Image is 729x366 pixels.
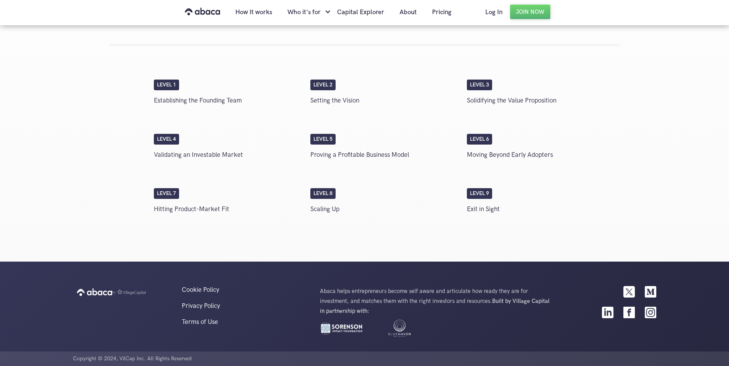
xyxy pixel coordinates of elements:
[602,307,613,318] img: LinkedIn
[467,94,616,107] p: Solidifying the Value Proposition
[467,188,492,199] div: Level 9
[310,203,459,216] p: Scaling Up
[378,320,421,337] img: Blue Haven logo
[320,286,555,316] p: Abaca helps entrepreneurs become self aware and articulate how ready they are for investment, and...
[310,188,336,199] div: Level 8
[174,302,312,310] a: Privacy Policy
[310,80,336,90] div: Level 2
[645,307,656,318] img: Instagram
[154,80,179,90] div: Level 1
[154,203,303,216] p: Hitting Product-Market Fit
[467,148,616,161] p: Moving Beyond Early Adopters
[623,307,635,318] img: Facebook
[310,134,336,145] div: Level 5
[467,134,492,145] div: Level 6
[112,290,146,295] img: VilCap Logo
[623,286,635,298] img: Twitter logo
[320,320,363,337] img: Sorenson Impact Foundation logo
[154,94,303,107] p: Establishing the Founding Team
[510,5,550,19] a: Join Now
[154,188,179,199] div: Level 7
[310,94,459,107] p: Setting the Vision
[154,148,303,161] p: Validating an Investable Market
[467,80,492,90] div: Level 3
[174,318,312,326] a: Terms of Use
[154,134,179,145] div: Level 4
[174,286,312,294] a: Cookie Policy
[645,286,656,298] img: Medium
[467,203,616,216] p: Exit in Sight
[310,148,459,161] p: Proving a Profitable Business Model
[77,286,112,298] img: Abaca logo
